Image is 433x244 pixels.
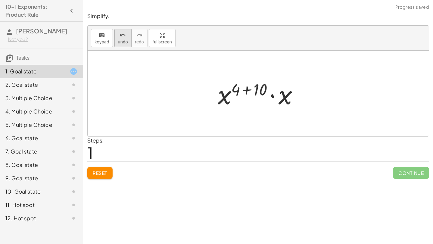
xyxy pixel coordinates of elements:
span: keypad [95,40,109,44]
div: 11. Hot spot [5,201,59,209]
div: 12. Hot spot [5,214,59,222]
button: Reset [87,167,113,179]
div: 2. Goal state [5,81,59,89]
div: 4. Multiple Choice [5,107,59,115]
button: undoundo [114,29,132,47]
i: undo [120,31,126,39]
span: Reset [93,170,107,176]
i: Task not started. [70,81,78,89]
i: Task not started. [70,174,78,182]
div: Not you? [8,36,78,43]
i: redo [136,31,143,39]
div: 6. Goal state [5,134,59,142]
span: redo [135,40,144,44]
i: Task started. [70,67,78,75]
p: Simplify. [87,12,429,20]
i: Task not started. [70,161,78,169]
div: 8. Goal state [5,161,59,169]
i: Task not started. [70,134,78,142]
div: 10. Goal state [5,188,59,196]
i: Task not started. [70,107,78,115]
i: Task not started. [70,201,78,209]
i: keyboard [99,31,105,39]
i: Task not started. [70,94,78,102]
i: Task not started. [70,188,78,196]
span: Progress saved [395,4,429,11]
h4: 10-1 Exponents: Product Rule [5,3,66,19]
i: Task not started. [70,121,78,129]
span: [PERSON_NAME] [16,27,67,35]
div: 3. Multiple Choice [5,94,59,102]
div: 7. Goal state [5,148,59,156]
span: Tasks [16,54,30,61]
button: keyboardkeypad [91,29,113,47]
i: Task not started. [70,214,78,222]
div: 9. Goal state [5,174,59,182]
button: fullscreen [149,29,176,47]
div: 1. Goal state [5,67,59,75]
span: 1 [87,143,93,163]
i: Task not started. [70,148,78,156]
span: undo [118,40,128,44]
label: Steps: [87,137,104,144]
button: redoredo [131,29,148,47]
span: fullscreen [153,40,172,44]
div: 5. Multiple Choice [5,121,59,129]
